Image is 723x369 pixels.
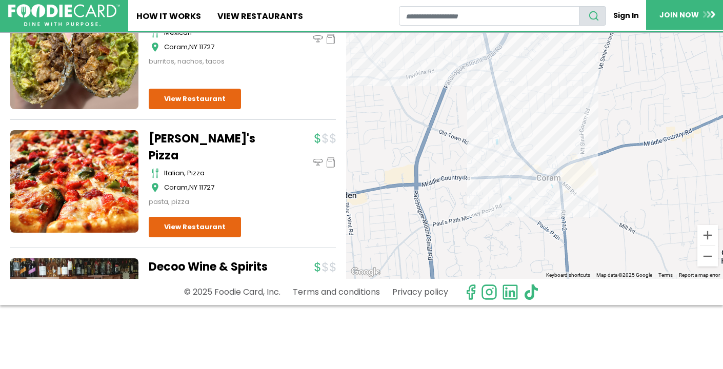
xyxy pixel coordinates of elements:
a: Report a map error [679,272,720,278]
img: dinein_icon.svg [313,157,323,168]
div: italian, pizza [164,168,277,178]
span: NY [189,42,197,52]
button: Zoom in [697,225,718,245]
button: Zoom out [697,246,718,266]
a: Terms and conditions [293,283,380,301]
button: Keyboard shortcuts [546,272,590,279]
a: Decoo Wine & Spirits [149,258,277,275]
div: , [164,182,277,193]
img: map_icon.svg [151,182,159,193]
img: cutlery_icon.svg [151,168,159,178]
a: Privacy policy [392,283,448,301]
div: burritos, nachos, tacos [149,56,277,67]
a: Terms [658,272,673,278]
span: 11727 [199,42,214,52]
img: pickup_icon.svg [326,34,336,44]
a: View Restaurant [149,217,241,237]
img: tiktok.svg [523,284,539,300]
img: FoodieCard; Eat, Drink, Save, Donate [8,4,120,27]
span: Map data ©2025 Google [596,272,652,278]
img: dinein_icon.svg [313,34,323,44]
img: linkedin.svg [502,284,518,300]
a: View Restaurant [149,89,241,109]
a: [PERSON_NAME]'s Pizza [149,130,277,164]
a: Open this area in Google Maps (opens a new window) [349,265,383,279]
p: © 2025 Foodie Card, Inc. [184,283,280,301]
button: search [579,6,606,26]
svg: check us out on facebook [463,284,479,300]
span: Coram [164,42,188,52]
span: 11727 [199,182,214,192]
div: pasta, pizza [149,197,277,207]
img: map_icon.svg [151,42,159,52]
span: Coram [164,182,188,192]
span: NY [189,182,197,192]
div: , [164,42,277,52]
a: Sign In [606,6,646,25]
img: pickup_icon.svg [326,157,336,168]
img: Google [349,265,383,279]
input: restaurant search [399,6,580,26]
